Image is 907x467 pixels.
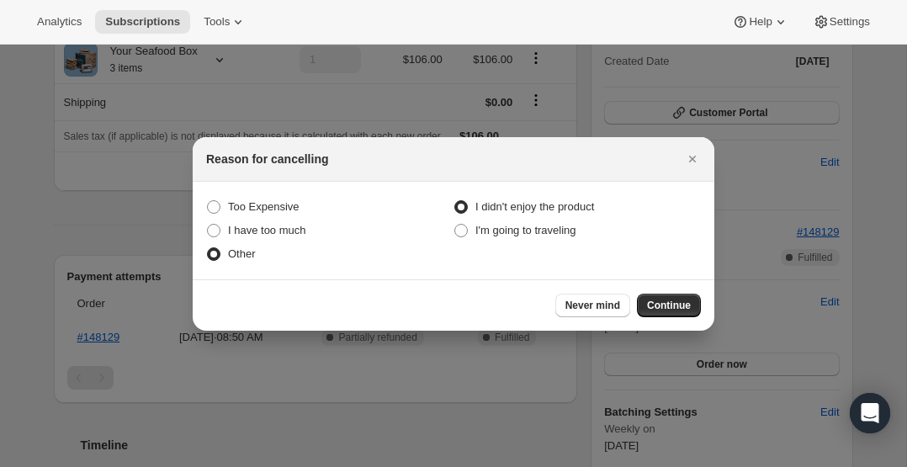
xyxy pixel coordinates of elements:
button: Settings [803,10,880,34]
span: Other [228,247,256,260]
button: Never mind [555,294,630,317]
button: Help [722,10,798,34]
span: Tools [204,15,230,29]
span: Continue [647,299,691,312]
button: Subscriptions [95,10,190,34]
button: Close [681,147,704,171]
div: Open Intercom Messenger [850,393,890,433]
h2: Reason for cancelling [206,151,328,167]
span: I'm going to traveling [475,224,576,236]
span: Subscriptions [105,15,180,29]
span: I didn't enjoy the product [475,200,594,213]
button: Tools [194,10,257,34]
span: I have too much [228,224,306,236]
span: Settings [830,15,870,29]
span: Analytics [37,15,82,29]
span: Too Expensive [228,200,300,213]
button: Analytics [27,10,92,34]
button: Continue [637,294,701,317]
span: Help [749,15,772,29]
span: Never mind [565,299,620,312]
